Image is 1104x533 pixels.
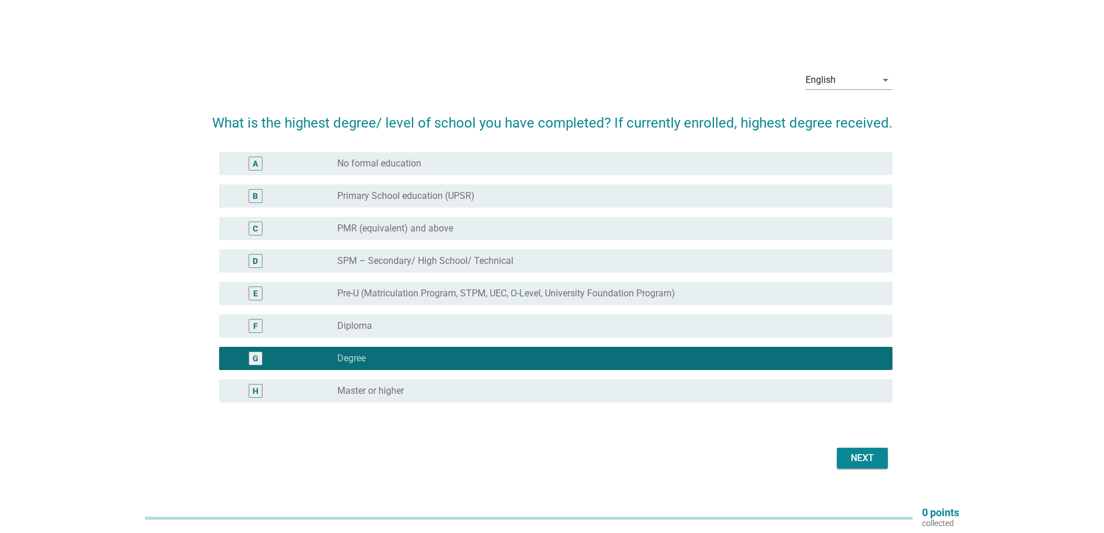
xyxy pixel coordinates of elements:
div: C [253,222,258,234]
label: Primary School education (UPSR) [337,190,475,202]
div: D [253,255,258,267]
div: Next [846,451,879,465]
label: Pre-U (Matriculation Program, STPM, UEC, O-Level, University Foundation Program) [337,288,675,299]
label: Master or higher [337,385,404,397]
p: 0 points [922,507,959,518]
div: H [253,385,258,397]
label: SPM – Secondary/ High School/ Technical [337,255,513,267]
label: Degree [337,353,366,364]
p: collected [922,518,959,528]
i: arrow_drop_down [879,73,892,87]
div: G [253,352,258,364]
h2: What is the highest degree/ level of school you have completed? If currently enrolled, highest de... [212,101,892,133]
label: PMR (equivalent) and above [337,223,453,234]
button: Next [837,448,888,469]
div: English [806,75,836,85]
label: No formal education [337,158,421,169]
label: Diploma [337,320,372,332]
div: B [253,190,258,202]
div: E [253,287,258,299]
div: F [253,320,258,332]
div: A [253,157,258,169]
